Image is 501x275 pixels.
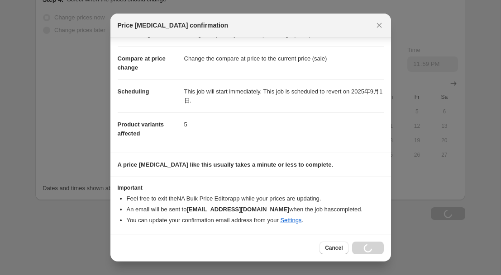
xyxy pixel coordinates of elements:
b: A price [MEDICAL_DATA] like this usually takes a minute or less to complete. [118,161,334,168]
li: Feel free to exit the NA Bulk Price Editor app while your prices are updating. [127,194,384,203]
dd: 5 [184,112,384,136]
span: Scheduling [118,88,149,95]
li: You can update your confirmation email address from your . [127,216,384,225]
button: Close [373,19,386,32]
span: Product variants affected [118,121,164,137]
a: Settings [280,217,301,224]
dd: Change the compare at price to the current price (sale) [184,47,384,70]
span: Compare at price change [118,55,166,71]
h3: Important [118,184,384,191]
b: [EMAIL_ADDRESS][DOMAIN_NAME] [186,206,289,213]
li: An email will be sent to when the job has completed . [127,205,384,214]
button: Cancel [320,242,348,254]
span: Cancel [325,244,343,252]
span: Price [MEDICAL_DATA] confirmation [118,21,229,30]
dd: This job will start immediately. This job is scheduled to revert on 2025年9月1日. [184,79,384,112]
